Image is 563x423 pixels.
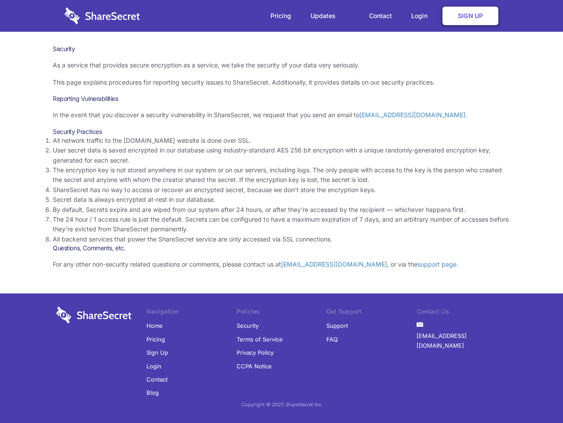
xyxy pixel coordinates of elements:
[417,307,507,319] li: Contact Us
[402,2,441,30] a: Login
[53,165,510,185] li: The encryption key is not stored anywhere in our system or on our servers, including logs. The on...
[237,307,327,319] li: Policies
[53,185,510,195] li: ShareSecret has no way to access or recover an encrypted secret, because we don’t store the encry...
[56,307,132,323] img: logo-wordmark-white-trans-d4663122ce5f474addd5e946df7df03e33cb6a1c49d2221995e7729f52c070b2.svg
[53,60,510,70] p: As a service that provides secure encryption as a service, we take the security of your data very...
[281,260,387,268] a: [EMAIL_ADDRESS][DOMAIN_NAME]
[53,78,510,87] p: This page explains procedures for reporting security issues to ShareSecret. Additionally, it prov...
[53,45,510,53] h1: Security
[53,234,510,244] li: All backend services that power the ShareSecret service are only accessed via SSL connections.
[417,329,507,352] a: [EMAIL_ADDRESS][DOMAIN_NAME]
[53,215,510,234] li: The 24 hour / 1 access rule is just the default. Secrets can be configured to have a maximum expi...
[53,110,510,120] p: In the event that you discover a security vulnerability in ShareSecret, we request that you send ...
[237,333,283,346] a: Terms of Service
[359,111,465,119] a: [EMAIL_ADDRESS][DOMAIN_NAME]
[53,145,510,165] li: User secret data is saved encrypted in our database using industry-standard AES 256 bit encryptio...
[442,7,498,25] a: Sign Up
[237,360,272,373] a: CCPA Notice
[417,260,457,268] a: support page
[146,360,161,373] a: Login
[262,2,300,30] a: Pricing
[53,136,510,145] li: All network traffic to the [DOMAIN_NAME] website is done over SSL.
[360,2,401,30] a: Contact
[326,319,348,332] a: Support
[53,205,510,215] li: By default, Secrets expire and are wiped from our system after 24 hours, or after they’re accesse...
[146,307,237,319] li: Navigation
[146,386,159,399] a: Blog
[326,307,417,319] li: Get Support
[53,244,510,252] h3: Questions, Comments, etc.
[146,373,168,386] a: Contact
[53,128,510,136] h3: Security Practices
[146,333,165,346] a: Pricing
[53,95,510,103] h3: Reporting Vulnerabilities
[65,7,140,24] img: logo-wordmark-white-trans-d4663122ce5f474addd5e946df7df03e33cb6a1c49d2221995e7729f52c070b2.svg
[146,346,168,359] a: Sign Up
[237,346,274,359] a: Privacy Policy
[53,260,510,269] p: For any other non-security related questions or comments, please contact us at , or via the .
[146,319,163,332] a: Home
[326,333,338,346] a: FAQ
[53,195,510,204] li: Secret data is always encrypted at-rest in our database.
[237,319,259,332] a: Security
